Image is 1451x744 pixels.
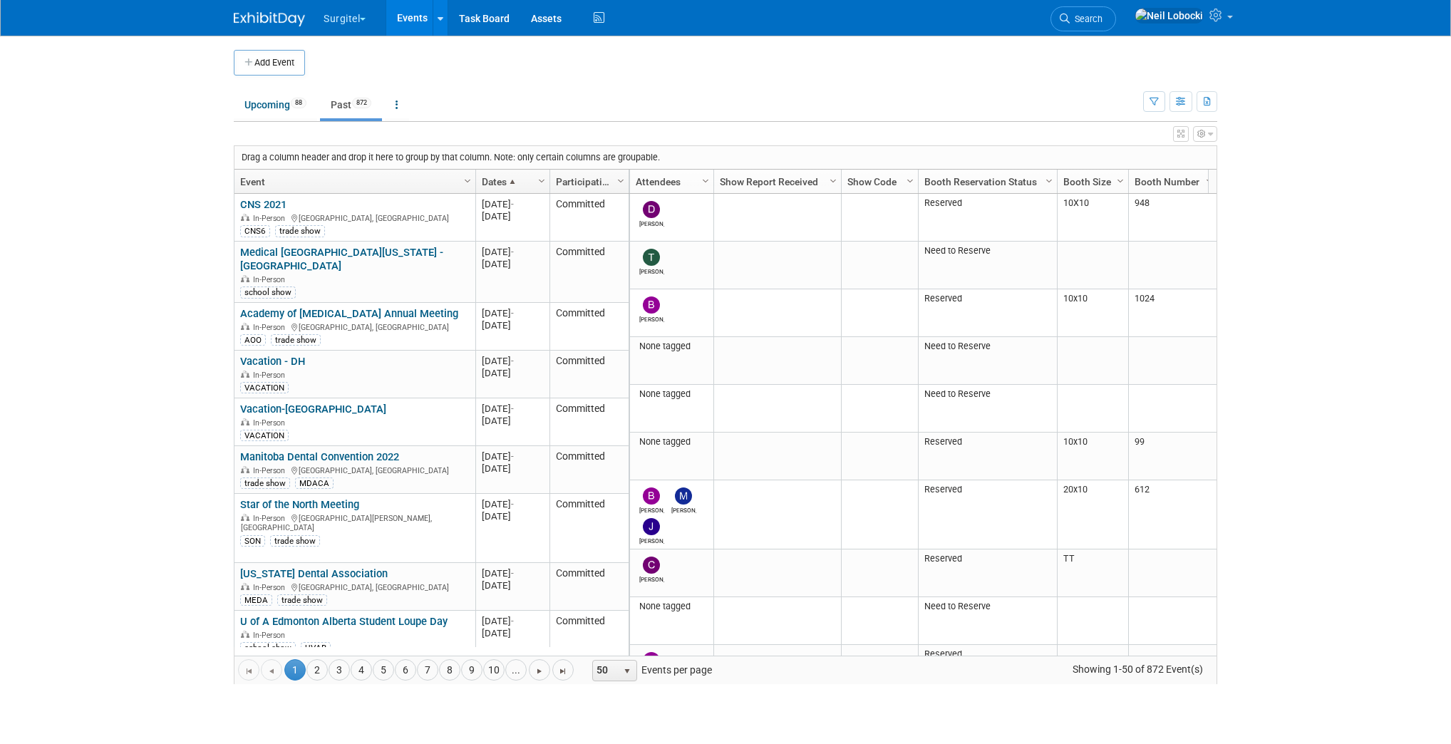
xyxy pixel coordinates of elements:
a: Event [240,170,466,194]
a: Column Settings [1042,170,1058,191]
img: In-Person Event [241,275,249,282]
td: 20x10 [1057,480,1128,549]
a: CNS 2021 [240,198,286,211]
div: trade show [277,594,327,606]
a: Column Settings [614,170,629,191]
div: Jeremy Lesh [639,535,664,544]
a: U of A Edmonton Alberta Student Loupe Day [240,615,448,628]
div: [DATE] [482,615,543,627]
td: 10x10 [1057,289,1128,337]
a: 7 [417,659,438,681]
a: 10 [483,659,505,681]
img: Brent Nowacki [643,652,660,669]
a: Upcoming88 [234,91,317,118]
span: Go to the last page [557,666,569,677]
div: VACATION [240,430,289,441]
span: In-Person [253,275,289,284]
button: Add Event [234,50,305,76]
span: Column Settings [904,175,916,187]
div: school show [240,642,296,653]
a: 8 [439,659,460,681]
span: Showing 1-50 of 872 Event(s) [1060,659,1217,679]
img: Neil Lobocki [1135,8,1204,24]
a: Column Settings [826,170,842,191]
div: Drag a column header and drop it here to group by that column. Note: only certain columns are gro... [234,146,1217,169]
span: - [511,403,514,414]
span: 50 [593,661,617,681]
div: [DATE] [482,258,543,270]
td: Committed [549,611,629,658]
span: Events per page [574,659,726,681]
span: Column Settings [827,175,839,187]
td: Reserved [918,433,1057,480]
a: Show Code [847,170,909,194]
div: [DATE] [482,463,543,475]
div: AOO [240,334,266,346]
td: 10x10 [1057,433,1128,480]
div: Casey Guerriero [639,574,664,583]
img: Brent Nowacki [643,487,660,505]
div: school show [240,286,296,298]
div: trade show [271,334,321,346]
a: [US_STATE] Dental Association [240,567,388,580]
span: Search [1070,14,1103,24]
div: [GEOGRAPHIC_DATA], [GEOGRAPHIC_DATA] [240,321,469,333]
img: In-Person Event [241,583,249,590]
span: Go to the next page [534,666,545,677]
div: trade show [275,225,325,237]
div: MDACA [295,477,334,489]
div: [DATE] [482,627,543,639]
a: Star of the North Meeting [240,498,359,511]
td: Reserved [918,645,1057,693]
div: None tagged [636,436,708,448]
div: [DATE] [482,210,543,222]
span: Column Settings [1043,175,1055,187]
a: Vacation - DH [240,355,305,368]
span: In-Person [253,214,289,223]
div: [DATE] [482,367,543,379]
div: Brent Nowacki [639,505,664,514]
a: Dates [482,170,540,194]
div: Tim Faircloth [639,266,664,275]
span: Column Settings [700,175,711,187]
div: SON [240,535,265,547]
img: ExhibitDay [234,12,305,26]
td: Committed [549,494,629,563]
img: Casey Guerriero [643,557,660,574]
span: Go to the first page [243,666,254,677]
a: Attendees [636,170,704,194]
span: Column Settings [1204,175,1215,187]
div: [DATE] [482,198,543,210]
div: [DATE] [482,355,543,367]
span: - [511,616,514,626]
td: Committed [549,398,629,446]
a: Booth Reservation Status [924,170,1048,194]
td: Need to Reserve [918,385,1057,433]
div: [DATE] [482,246,543,258]
a: Go to the first page [238,659,259,681]
td: 612 [1128,480,1217,549]
a: Participation [556,170,619,194]
img: In-Person Event [241,323,249,330]
a: 2 [306,659,328,681]
span: Go to the previous page [266,666,277,677]
div: Michelle Zwingle [671,505,696,514]
td: 99 [1128,433,1217,480]
div: None tagged [636,601,708,612]
span: In-Person [253,583,289,592]
a: Academy of [MEDICAL_DATA] Annual Meeting [240,307,458,320]
span: - [511,568,514,579]
div: VACATION [240,382,289,393]
td: TT [1057,549,1128,597]
div: None tagged [636,341,708,352]
a: 5 [373,659,394,681]
a: ... [505,659,527,681]
td: Reserved [918,480,1057,549]
span: - [511,356,514,366]
span: In-Person [253,418,289,428]
span: In-Person [253,631,289,640]
div: [GEOGRAPHIC_DATA], [GEOGRAPHIC_DATA] [240,464,469,476]
td: Committed [549,563,629,611]
td: Need to Reserve [918,242,1057,289]
span: In-Person [253,514,289,523]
